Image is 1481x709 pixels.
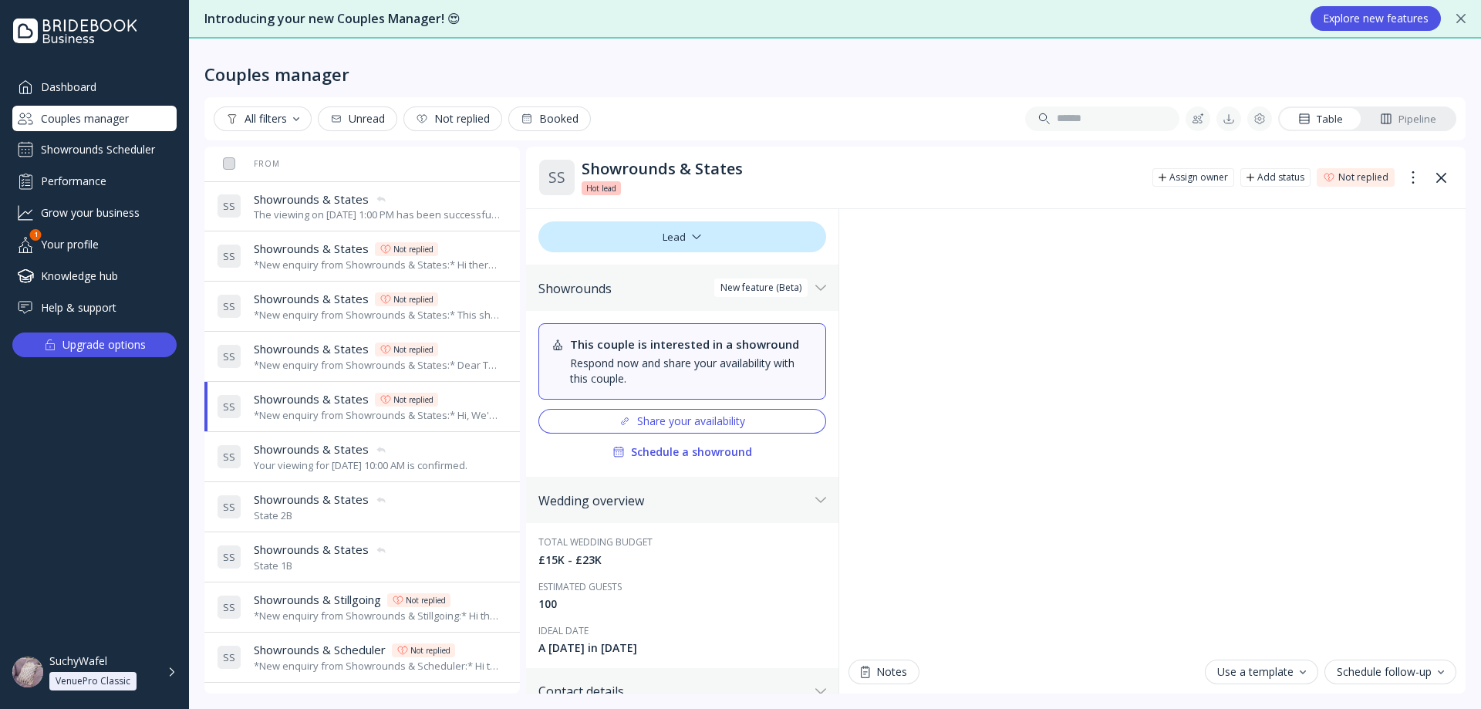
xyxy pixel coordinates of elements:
button: Schedule a showround [538,440,826,464]
div: Not replied [410,644,450,657]
div: Not replied [393,243,434,255]
span: Showrounds & Stillgoing [254,592,381,608]
div: Use a template [1217,666,1306,678]
div: *New enquiry from Showrounds & States:* Dear Team, Your venue has caught our eye for our upcoming... [254,358,501,373]
div: Schedule follow-up [1337,666,1444,678]
a: Performance [12,168,177,194]
div: S S [538,159,575,196]
a: Help & support [12,295,177,320]
div: From [217,158,280,169]
span: Showrounds & States [254,191,369,208]
div: Assign owner [1169,171,1228,184]
div: SuchyWafel [49,654,107,668]
div: S S [217,645,241,670]
div: Knowledge hub [12,263,177,289]
div: This couple is interested in a showround [570,336,813,353]
div: S S [217,444,241,469]
div: A [DATE] in [DATE] [538,640,826,656]
span: Showrounds & States [254,241,369,257]
span: Showrounds & Scheduler [254,642,386,658]
div: *New enquiry from Showrounds & States:* Hi, We're interested in your venue! Can you let us know w... [254,408,501,423]
div: Not replied [416,113,490,125]
a: Grow your business [12,200,177,225]
div: S S [217,294,241,319]
div: Introducing your new Couples Manager! 😍 [204,10,1295,28]
div: Pipeline [1380,112,1436,127]
div: Showrounds [538,281,809,296]
div: Schedule a showround [612,446,752,458]
div: S S [217,344,241,369]
div: Not replied [406,594,446,606]
div: The viewing on [DATE] 1:00 PM has been successfully cancelled by SuchyWafel. [254,208,501,222]
a: Couples manager [12,106,177,131]
a: Showrounds Scheduler [12,137,177,162]
button: Use a template [1205,660,1318,684]
div: Booked [521,113,579,125]
iframe: Chat [848,209,1456,650]
div: S S [217,595,241,620]
div: Respond now and share your availability with this couple. [570,356,813,387]
div: Couples manager [204,63,349,85]
div: Not replied [393,393,434,406]
button: All filters [214,106,312,131]
button: Notes [848,660,919,684]
div: Share your availability [619,415,745,427]
span: Showrounds & States [254,491,369,508]
button: Not replied [403,106,502,131]
button: Upgrade options [12,333,177,357]
div: Estimated guests [538,580,826,593]
div: Table [1298,112,1343,127]
button: Share your availability [538,409,826,434]
a: Your profile1 [12,231,177,257]
div: S S [217,545,241,569]
span: Showrounds & States [254,341,369,357]
button: Unread [318,106,397,131]
div: Your viewing for [DATE] 10:00 AM is confirmed. [254,458,467,473]
div: All filters [226,113,299,125]
div: Wedding overview [538,493,809,508]
button: Booked [508,106,591,131]
div: Add status [1257,171,1304,184]
div: S S [217,394,241,419]
a: Dashboard [12,74,177,100]
button: Explore new features [1311,6,1441,31]
div: Contact details [538,684,809,699]
button: Schedule follow-up [1324,660,1456,684]
div: Ideal date [538,624,826,637]
div: Not replied [1338,171,1388,184]
div: Not replied [393,343,434,356]
div: *New enquiry from Showrounds & States:* This should trigger State 2B. Request more availability +... [254,308,501,322]
div: *New enquiry from Showrounds & States:* Hi there! We were hoping to use the Bridebook calendar to... [254,258,501,272]
div: Lead [538,221,826,252]
span: Hot lead [586,182,616,194]
div: Total wedding budget [538,535,826,549]
div: Explore new features [1323,12,1429,25]
div: State 1B [254,559,387,573]
div: 100 [538,596,826,612]
div: S S [217,244,241,268]
div: S S [217,194,241,218]
img: dpr=1,fit=cover,g=face,w=48,h=48 [12,657,43,687]
div: Unread [330,113,385,125]
div: Not replied [393,293,434,306]
div: Notes [861,666,907,678]
div: *New enquiry from Showrounds & Scheduler:* Hi there! We were hoping to use the Bridebook calendar... [254,659,501,674]
span: Showrounds & States [254,542,369,558]
div: 1 [30,229,42,241]
div: New feature (Beta) [720,282,801,294]
div: Your profile [12,231,177,257]
div: State 2B [254,508,387,523]
span: Showrounds & States [254,391,369,407]
div: Showrounds & States [582,160,1140,178]
span: Showrounds & States [254,441,369,457]
div: VenuePro Classic [56,675,130,687]
div: £15K - £23K [538,552,826,568]
div: *New enquiry from Showrounds & Stillgoing:* Hi there! We were hoping to use the Bridebook calenda... [254,609,501,623]
div: S S [217,495,241,519]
